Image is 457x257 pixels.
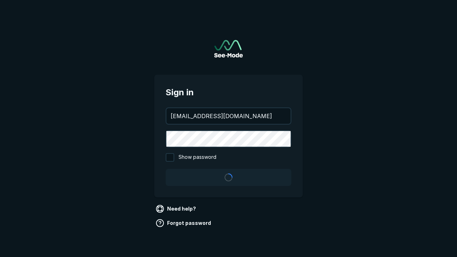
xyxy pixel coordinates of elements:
a: Forgot password [154,217,214,229]
a: Go to sign in [214,40,243,57]
a: Need help? [154,203,199,215]
img: See-Mode Logo [214,40,243,57]
input: your@email.com [166,108,291,124]
span: Sign in [166,86,291,99]
span: Show password [179,153,216,162]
